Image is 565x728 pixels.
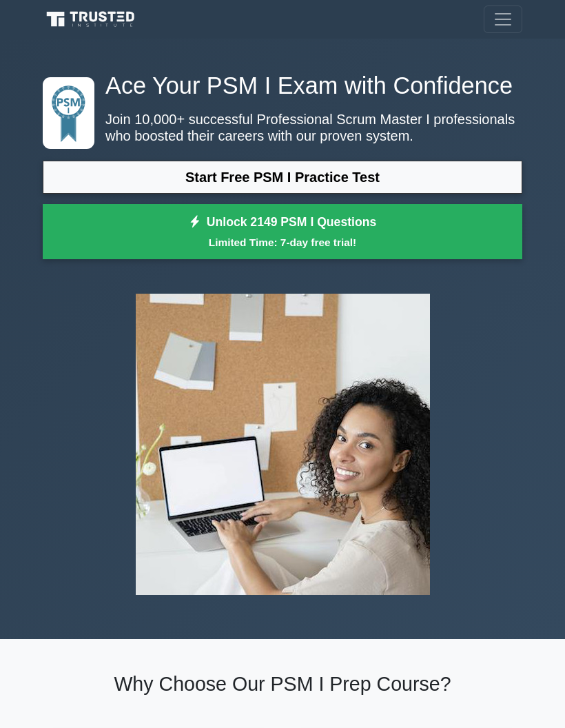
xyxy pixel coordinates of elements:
[43,672,522,696] h2: Why Choose Our PSM I Prep Course?
[60,234,505,250] small: Limited Time: 7-day free trial!
[43,161,522,194] a: Start Free PSM I Practice Test
[43,72,522,100] h1: Ace Your PSM I Exam with Confidence
[43,204,522,259] a: Unlock 2149 PSM I QuestionsLimited Time: 7-day free trial!
[484,6,522,33] button: Toggle navigation
[43,111,522,144] p: Join 10,000+ successful Professional Scrum Master I professionals who boosted their careers with ...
